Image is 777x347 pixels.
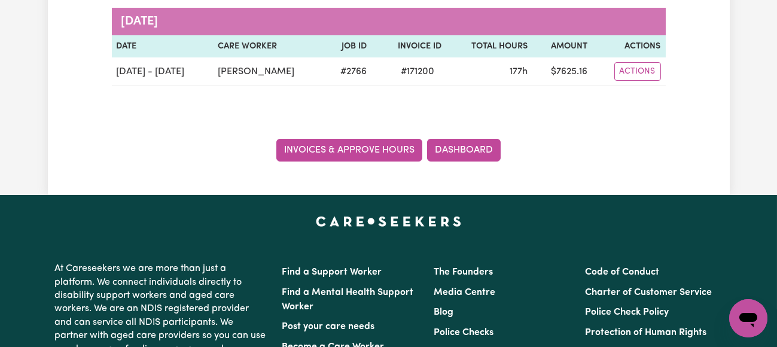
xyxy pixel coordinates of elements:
button: Actions [614,62,661,81]
a: Protection of Human Rights [585,328,706,337]
th: Date [112,35,213,58]
a: Find a Support Worker [282,267,382,277]
a: Police Checks [434,328,493,337]
a: Police Check Policy [585,308,669,317]
iframe: Button to launch messaging window [729,299,767,337]
a: Find a Mental Health Support Worker [282,288,414,312]
a: Post your care needs [282,322,375,331]
a: Dashboard [427,139,501,162]
a: Careseekers home page [316,217,461,226]
td: [DATE] - [DATE] [112,57,213,86]
caption: [DATE] [112,8,666,35]
td: # 2766 [325,57,371,86]
td: $ 7625.16 [532,57,592,86]
a: Media Centre [434,288,495,297]
a: Invoices & Approve Hours [276,139,422,162]
th: Amount [532,35,592,58]
span: 177 hours [510,67,528,77]
a: The Founders [434,267,493,277]
a: Charter of Customer Service [585,288,712,297]
th: Job ID [325,35,371,58]
a: Code of Conduct [585,267,659,277]
span: # 171200 [394,65,441,79]
td: [PERSON_NAME] [213,57,325,86]
th: Actions [592,35,665,58]
th: Total Hours [446,35,532,58]
a: Blog [434,308,453,317]
th: Invoice ID [371,35,446,58]
th: Care Worker [213,35,325,58]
